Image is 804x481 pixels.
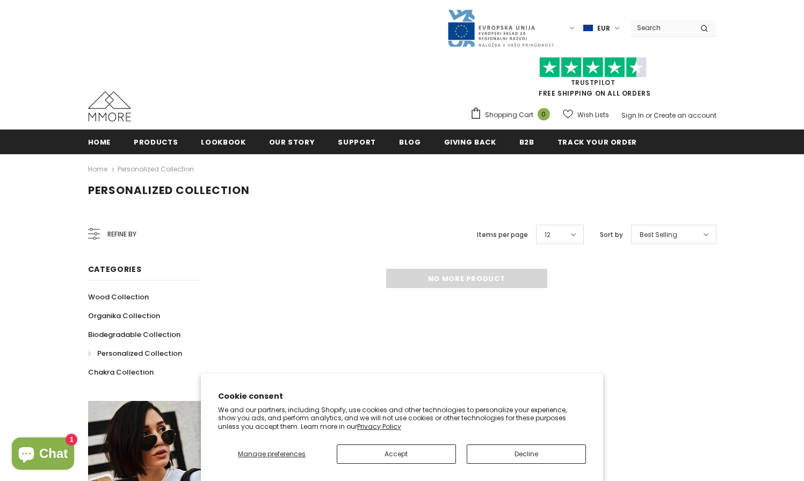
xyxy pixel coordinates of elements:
[519,137,534,147] span: B2B
[337,444,456,464] button: Accept
[201,137,245,147] span: Lookbook
[467,444,586,464] button: Decline
[444,137,496,147] span: Giving back
[88,306,160,325] a: Organika Collection
[88,325,180,344] a: Biodegradable Collection
[557,130,637,154] a: Track your order
[88,183,250,198] span: Personalized Collection
[218,391,586,402] h2: Cookie consent
[640,229,677,240] span: Best Selling
[597,23,610,34] span: EUR
[444,130,496,154] a: Giving back
[134,130,178,154] a: Products
[269,137,315,147] span: Our Story
[88,137,111,147] span: Home
[399,137,421,147] span: Blog
[88,264,142,275] span: Categories
[621,111,644,120] a: Sign In
[97,348,182,358] span: Personalized Collection
[88,288,149,306] a: Wood Collection
[485,110,533,120] span: Shopping Cart
[631,20,692,35] input: Search Site
[88,163,107,176] a: Home
[218,444,325,464] button: Manage preferences
[519,130,534,154] a: B2B
[577,110,609,120] span: Wish Lists
[88,311,160,321] span: Organika Collection
[654,111,716,120] a: Create an account
[9,437,77,472] inbox-online-store-chat: Shopify online store chat
[538,108,550,120] span: 0
[447,9,554,48] img: Javni Razpis
[88,91,131,121] img: MMORE Cases
[88,344,182,363] a: Personalized Collection
[107,228,136,240] span: Refine by
[88,292,149,302] span: Wood Collection
[88,367,154,377] span: Chakra Collection
[269,130,315,154] a: Our Story
[447,23,554,32] a: Javni Razpis
[470,107,555,123] a: Shopping Cart 0
[218,406,586,431] p: We and our partners, including Shopify, use cookies and other technologies to personalize your ex...
[545,229,551,240] span: 12
[539,57,647,78] img: Trust Pilot Stars
[88,363,154,382] a: Chakra Collection
[557,137,637,147] span: Track your order
[646,111,652,120] span: or
[470,62,716,98] span: FREE SHIPPING ON ALL ORDERS
[338,130,376,154] a: support
[600,229,623,240] label: Sort by
[571,78,615,87] a: Trustpilot
[134,137,178,147] span: Products
[477,229,528,240] label: Items per page
[118,164,194,174] a: Personalized Collection
[201,130,245,154] a: Lookbook
[238,449,306,458] span: Manage preferences
[88,130,111,154] a: Home
[399,130,421,154] a: Blog
[357,422,401,431] a: Privacy Policy
[563,105,609,124] a: Wish Lists
[338,137,376,147] span: support
[88,329,180,340] span: Biodegradable Collection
